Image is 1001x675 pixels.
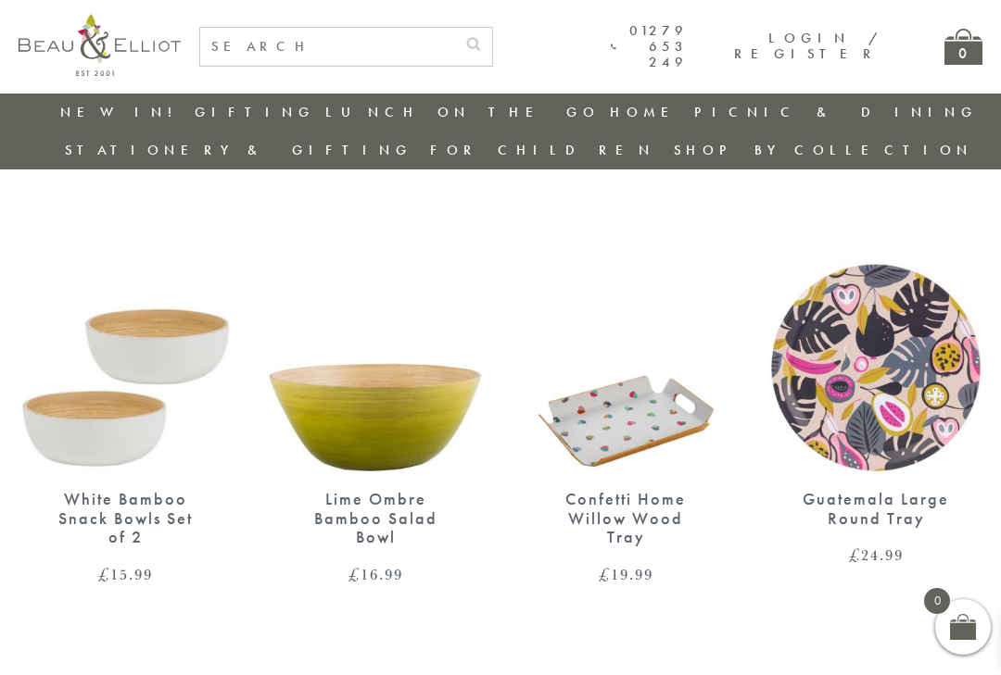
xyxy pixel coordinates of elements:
[769,196,982,564] a: Guatemala Large Round Tray Guatemala Large Round Tray £24.99
[611,23,688,71] a: 01279 653 249
[849,544,904,566] bdi: 24.99
[944,29,982,65] a: 0
[60,103,184,121] a: New in!
[348,563,403,585] bdi: 16.99
[325,103,600,121] a: Lunch On The Go
[200,28,455,66] input: SEARCH
[301,490,450,547] div: Lime Ombre Bamboo Salad Bowl
[551,490,700,547] div: Confetti Home Willow Wood Tray
[195,103,315,121] a: Gifting
[802,490,950,528] div: Guatemala Large Round Tray
[19,196,232,471] img: White Bamboo Snack Bowls Set of 2
[734,29,880,63] a: Login / Register
[430,141,655,159] a: For Children
[599,563,653,585] bdi: 19.99
[924,588,950,614] span: 0
[694,103,978,121] a: Picnic & Dining
[19,196,232,582] a: White Bamboo Snack Bowls Set of 2 White Bamboo Snack Bowls Set of 2 £15.99
[674,141,973,159] a: Shop by collection
[269,196,482,471] img: Lime Ombre Bamboo Salad Bowl
[519,196,732,471] img: Confetti Home Willow Wood Tray
[98,563,153,585] bdi: 15.99
[65,141,412,159] a: Stationery & Gifting
[19,14,181,76] img: logo
[849,544,861,566] span: £
[51,490,199,547] div: White Bamboo Snack Bowls Set of 2
[348,563,361,585] span: £
[599,563,611,585] span: £
[610,103,684,121] a: Home
[769,196,982,471] img: Guatemala Large Round Tray
[519,196,732,582] a: Confetti Home Willow Wood Tray Confetti Home Willow Wood Tray £19.99
[98,563,110,585] span: £
[269,196,482,582] a: Lime Ombre Bamboo Salad Bowl Lime Ombre Bamboo Salad Bowl £16.99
